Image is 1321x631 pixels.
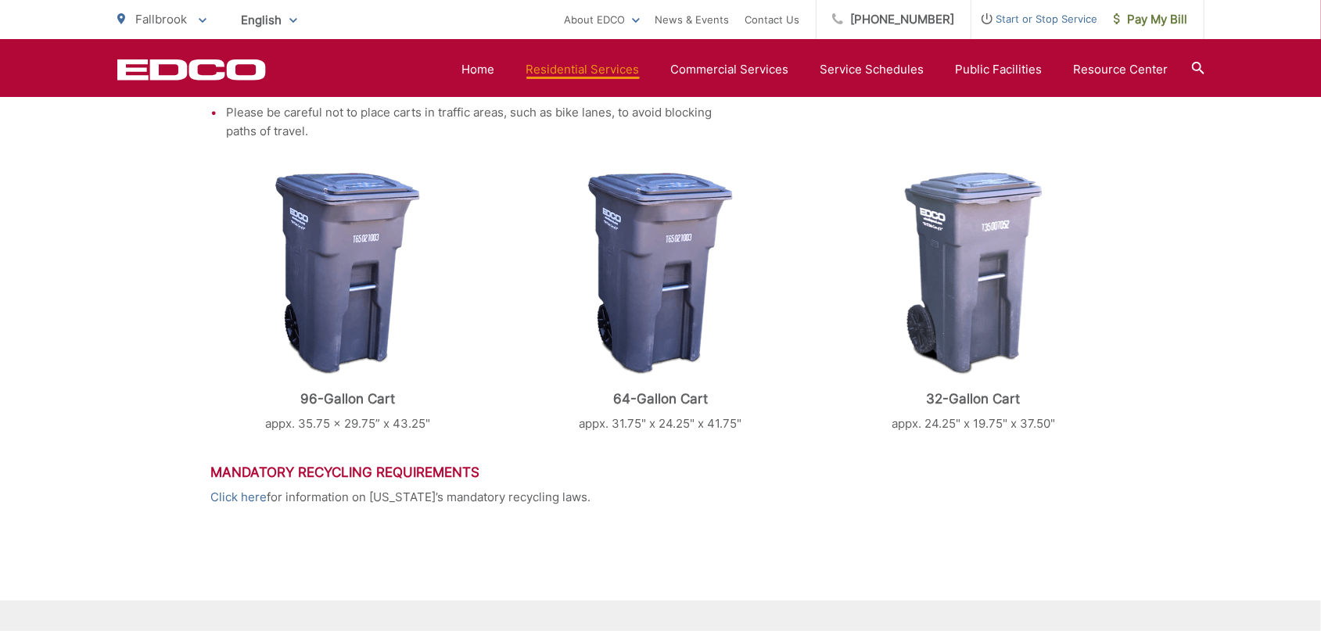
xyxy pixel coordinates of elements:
[671,60,789,79] a: Commercial Services
[655,10,730,29] a: News & Events
[523,414,797,433] p: appx. 31.75" x 24.25" x 41.75"
[211,414,485,433] p: appx. 35.75 x 29.75” x 43.25"
[904,172,1043,375] img: cart-trash-32.png
[230,6,309,34] span: English
[526,60,640,79] a: Residential Services
[462,60,495,79] a: Home
[836,391,1110,407] p: 32-Gallon Cart
[588,172,733,375] img: cart-trash.png
[956,60,1043,79] a: Public Facilities
[227,103,727,141] li: Please be careful not to place carts in traffic areas, such as bike lanes, to avoid blocking path...
[820,60,924,79] a: Service Schedules
[211,488,267,507] a: Click here
[565,10,640,29] a: About EDCO
[211,464,1111,480] h3: Mandatory Recycling Requirements
[211,488,1111,507] p: for information on [US_STATE]’s mandatory recycling laws.
[523,391,797,407] p: 64-Gallon Cart
[836,414,1110,433] p: appx. 24.25" x 19.75" x 37.50"
[745,10,800,29] a: Contact Us
[275,172,420,375] img: cart-trash.png
[1114,10,1188,29] span: Pay My Bill
[117,59,266,81] a: EDCD logo. Return to the homepage.
[1074,60,1168,79] a: Resource Center
[211,391,485,407] p: 96-Gallon Cart
[136,12,188,27] span: Fallbrook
